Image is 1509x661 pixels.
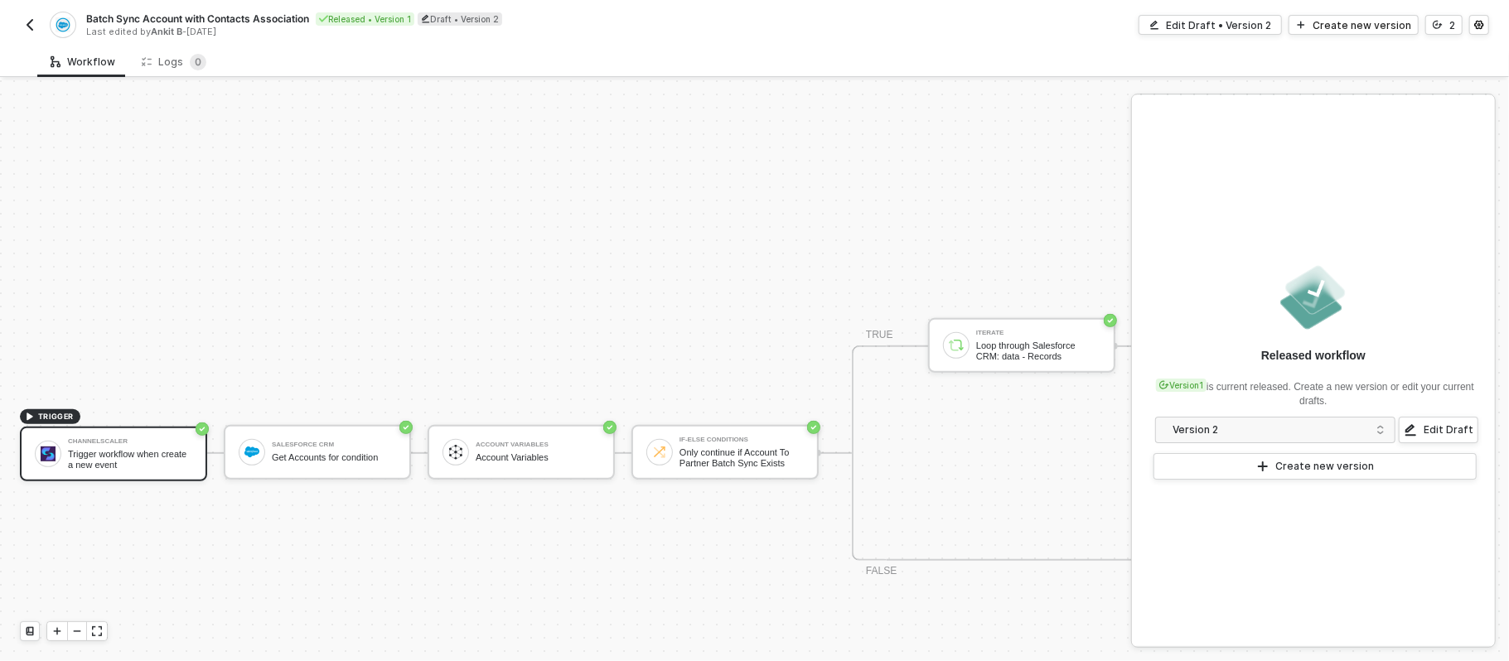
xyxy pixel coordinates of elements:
[866,563,897,579] div: FALSE
[68,449,192,470] div: Trigger workflow when create a new event
[25,412,35,422] span: icon-play
[142,54,206,70] div: Logs
[52,626,62,636] span: icon-play
[244,445,259,460] img: icon
[190,54,206,70] sup: 0
[38,410,74,423] span: TRIGGER
[1449,18,1455,32] div: 2
[41,446,56,461] img: icon
[86,26,753,38] div: Last edited by - [DATE]
[72,626,82,636] span: icon-minus
[51,55,115,69] div: Workflow
[652,445,667,460] img: icon
[151,26,182,37] span: Ankit B
[476,452,600,463] div: Account Variables
[68,438,192,445] div: Channelscaler
[949,338,964,353] img: icon
[1104,314,1117,327] span: icon-success-page
[680,437,804,443] div: If-Else Conditions
[316,12,414,26] div: Released • Version 1
[1474,20,1484,30] span: icon-settings
[680,447,804,468] div: Only continue if Account To Partner Batch Sync Exists
[1277,261,1350,334] img: released.png
[1261,347,1366,364] div: Released workflow
[196,422,209,436] span: icon-success-page
[23,18,36,31] img: back
[1256,460,1270,473] span: icon-play
[1313,18,1411,32] div: Create new version
[1276,460,1375,473] div: Create new version
[1289,15,1419,35] button: Create new version
[399,421,413,434] span: icon-success-page
[1149,20,1159,30] span: icon-edit
[603,421,617,434] span: icon-success-page
[448,445,463,460] img: icon
[1433,20,1443,30] span: icon-versioning
[20,15,40,35] button: back
[476,441,600,448] div: Account Variables
[421,14,430,23] span: icon-edit
[418,12,502,26] div: Draft • Version 2
[976,330,1100,336] div: Iterate
[1425,15,1463,35] button: 2
[272,452,396,463] div: Get Accounts for condition
[56,17,70,32] img: integration-icon
[1173,421,1367,439] div: Version 2
[1404,423,1417,437] span: icon-edit
[866,327,893,343] div: TRUE
[1139,15,1282,35] button: Edit Draft • Version 2
[1156,379,1207,392] div: Version 1
[86,12,309,26] span: Batch Sync Account with Contacts Association
[1166,18,1271,32] div: Edit Draft • Version 2
[92,626,102,636] span: icon-expand
[1296,20,1306,30] span: icon-play
[807,421,820,434] span: icon-success-page
[272,441,396,448] div: Salesforce CRM
[976,340,1100,361] div: Loop through Salesforce CRM: data - Records
[1399,417,1478,443] button: Edit Draft
[1424,423,1473,437] div: Edit Draft
[1159,380,1169,390] span: icon-versioning
[1152,370,1475,408] div: is current released. Create a new version or edit your current drafts.
[1154,453,1477,480] button: Create new version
